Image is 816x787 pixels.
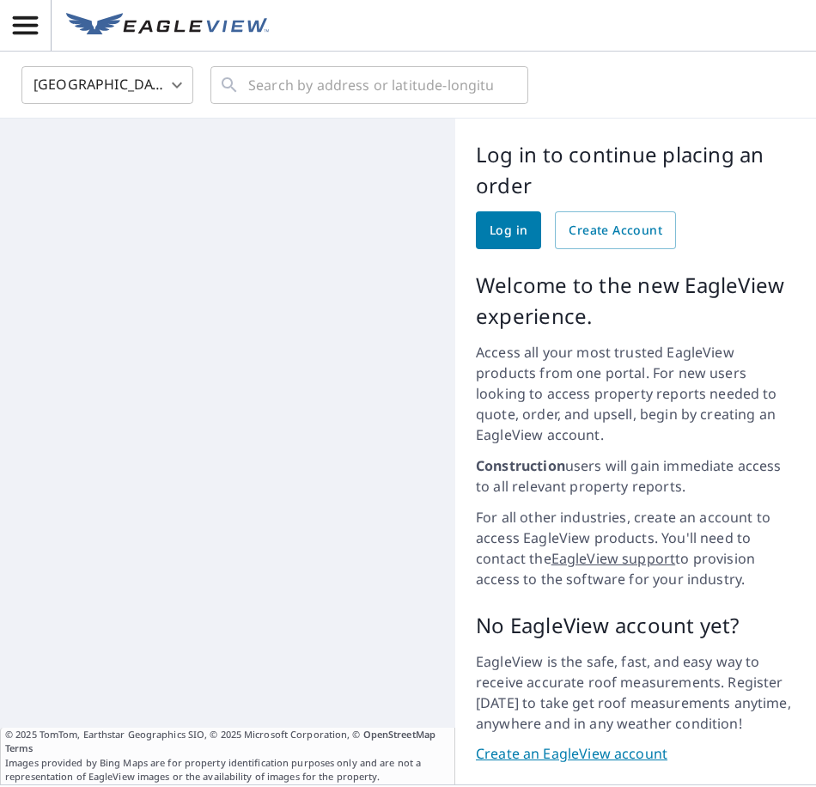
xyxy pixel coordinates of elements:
[363,728,435,741] a: OpenStreetMap
[476,139,795,201] p: Log in to continue placing an order
[66,13,269,39] img: EV Logo
[476,610,795,641] p: No EagleView account yet?
[476,455,795,497] p: users will gain immediate access to all relevant property reports.
[569,220,662,241] span: Create Account
[476,342,795,445] p: Access all your most trusted EagleView products from one portal. For new users looking to access ...
[476,507,795,589] p: For all other industries, create an account to access EagleView products. You'll need to contact ...
[476,744,795,764] a: Create an EagleView account
[476,456,565,475] strong: Construction
[476,651,795,734] p: EagleView is the safe, fast, and easy way to receive accurate roof measurements. Register [DATE] ...
[248,61,493,109] input: Search by address or latitude-longitude
[21,61,193,109] div: [GEOGRAPHIC_DATA]
[5,728,450,756] span: © 2025 TomTom, Earthstar Geographics SIO, © 2025 Microsoft Corporation, ©
[551,549,676,568] a: EagleView support
[476,211,541,249] a: Log in
[555,211,676,249] a: Create Account
[5,741,33,754] a: Terms
[490,220,527,241] span: Log in
[476,270,795,332] p: Welcome to the new EagleView experience.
